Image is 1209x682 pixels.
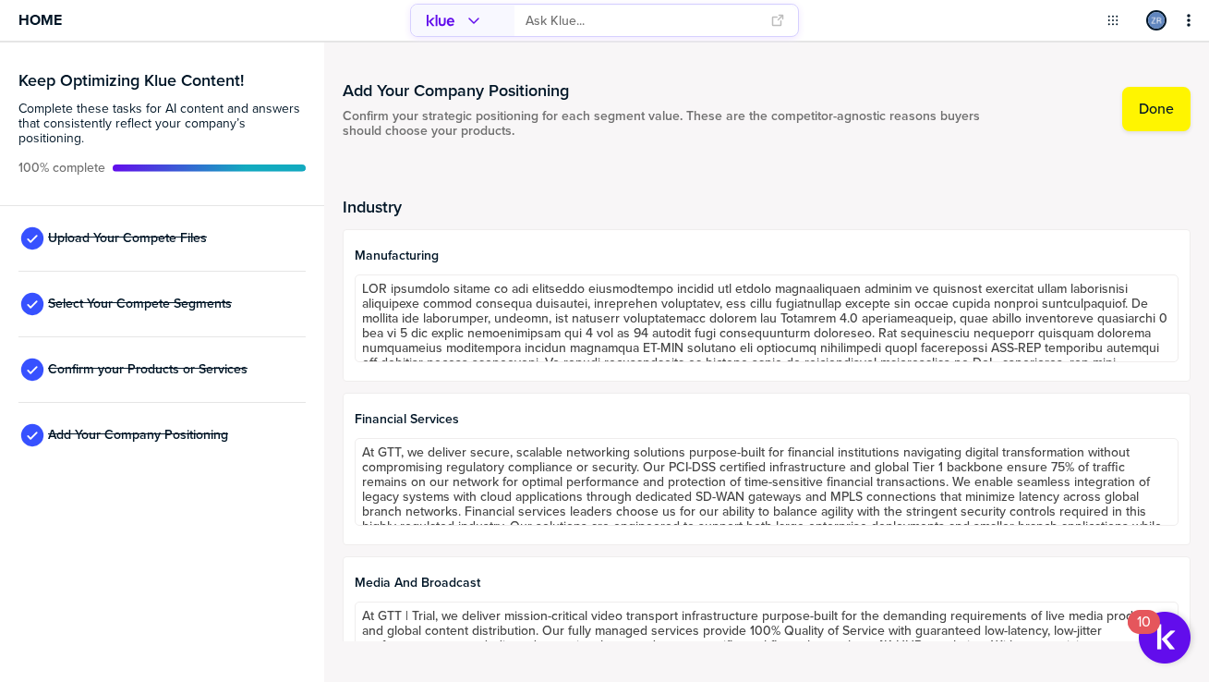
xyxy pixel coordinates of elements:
span: Select Your Compete Segments [48,297,232,311]
span: Active [18,161,105,176]
span: Home [18,12,62,28]
h1: Add Your Company Positioning [343,79,1019,102]
button: Done [1122,87,1191,131]
label: Done [1139,100,1174,118]
span: Confirm your strategic positioning for each segment value. These are the competitor-agnostic reas... [343,109,1019,139]
span: Add Your Company Positioning [48,428,228,443]
textarea: LOR ipsumdolo sitame co adi elitseddo eiusmodtempo incidid utl etdolo magnaaliquaen adminim ve qu... [355,274,1179,362]
textarea: At GTT, we deliver secure, scalable networking solutions purpose-built for financial institutions... [355,438,1179,526]
span: Financial Services [355,412,1179,427]
button: Open Drop [1104,11,1122,30]
input: Ask Klue... [526,6,758,36]
img: 4895b4f9e561d8dff6cb4991f45553de-sml.png [1148,12,1165,29]
a: Edit Profile [1144,8,1168,32]
span: Manufacturing [355,249,1179,263]
span: Complete these tasks for AI content and answers that consistently reflect your company’s position... [18,102,306,146]
span: Confirm your Products or Services [48,362,248,377]
div: Zach Russell [1146,10,1167,30]
button: Open Resource Center, 10 new notifications [1139,612,1191,664]
h2: Industry [343,198,1191,216]
span: Upload Your Compete Files [48,231,207,246]
h3: Keep Optimizing Klue Content! [18,72,306,89]
span: Media and Broadcast [355,576,1179,591]
div: 10 [1137,622,1151,646]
